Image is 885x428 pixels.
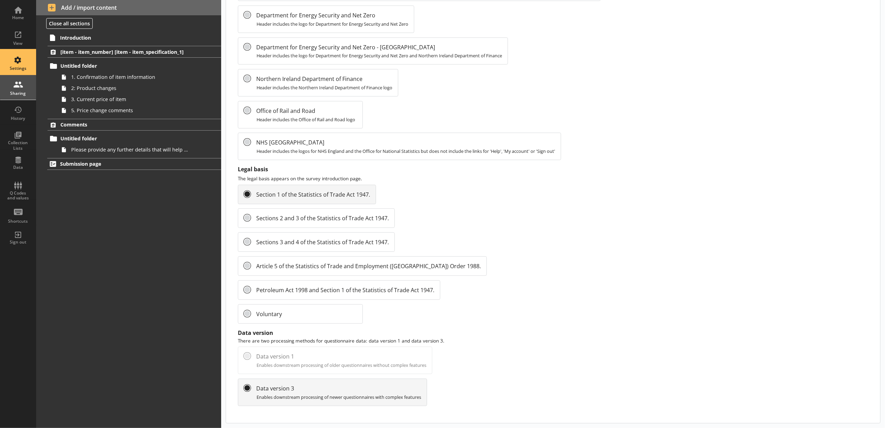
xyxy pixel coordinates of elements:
[257,362,426,368] span: Enables downstream processing of older questionnaires without complex features
[48,4,210,11] span: Add / import content
[244,75,251,82] input: Northern Ireland Department of FinanceHeader includes the Northern Ireland Department of Finance ...
[256,262,481,270] span: Article 5 of the Statistics of Trade and Employment ([GEOGRAPHIC_DATA]) Order 1988.
[257,84,392,91] span: Header includes the Northern Ireland Department of Finance logo
[58,144,221,155] a: Please provide any further details that will help us to understand your business and tell an indu...
[6,66,30,71] div: Settings
[256,286,434,294] span: Petroleum Act 1998 and Section 1 of the Statistics of Trade Act 1947.
[51,133,222,155] li: Untitled folderPlease provide any further details that will help us to understand your business a...
[256,139,555,146] span: NHS [GEOGRAPHIC_DATA]
[238,166,720,173] label: Legal basis
[256,107,357,115] span: Office of Rail and Road
[244,214,251,221] input: Sections 2 and 3 of the Statistics of Trade Act 1947.
[60,63,187,69] span: Untitled folder
[244,262,251,269] input: Article 5 of the Statistics of Trade and Employment ([GEOGRAPHIC_DATA]) Order 1988.
[6,116,30,121] div: History
[58,105,221,116] a: 5. Price change comments
[257,394,421,400] span: Enables downstream processing of newer questionnaires with complex features
[256,214,389,222] span: Sections 2 and 3 of the Statistics of Trade Act 1947.
[71,85,190,91] span: 2: Product changes
[256,75,392,83] span: Northern Ireland Department of Finance
[60,135,187,142] span: Untitled folder
[257,116,357,123] span: Header includes the Office of Rail and Road logo
[48,119,221,131] a: Comments
[6,41,30,46] div: View
[58,94,221,105] a: 3. Current price of item
[58,72,221,83] a: 1. Confirmation of item information
[244,191,251,198] input: Section 1 of the Statistics of Trade Act 1947.
[46,18,93,29] button: Close all sections
[36,46,221,116] li: [item - item_number] [item - item_specification_1]Untitled folder1. Confirmation of item informat...
[257,52,502,59] span: Header includes the logo for Department for Energy Security and Net Zero and Northern Ireland Dep...
[244,11,251,18] input: Department for Energy Security and Net ZeroHeader includes the logo for Department for Energy Sec...
[238,337,720,344] p: There are two processing methods for questionnaire data: data version 1 and data version 3.
[244,107,251,114] input: Office of Rail and RoadHeader includes the Office of Rail and Road logo
[6,91,30,96] div: Sharing
[60,160,187,167] span: Submission page
[51,60,222,116] li: Untitled folder1. Confirmation of item information2: Product changes3. Current price of item5. Pr...
[244,310,251,317] input: Voluntary
[6,191,30,201] div: Q Codes and values
[244,238,251,245] input: Sections 3 and 4 of the Statistics of Trade Act 1947.
[256,385,421,392] span: Data version 3
[6,219,30,224] div: Shortcuts
[6,239,30,245] div: Sign out
[238,175,720,182] p: The legal basis appears on the survey introduction page.
[244,385,251,392] input: Data version 3Enables downstream processing of newer questionnaires with complex features
[256,353,426,360] span: Data version 1
[47,32,221,43] a: Introduction
[36,119,221,155] li: CommentsUntitled folderPlease provide any further details that will help us to understand your bu...
[257,21,408,27] span: Header includes the logo for Department for Energy Security and Net Zero
[244,286,251,293] input: Petroleum Act 1998 and Section 1 of the Statistics of Trade Act 1947.
[6,15,30,20] div: Home
[6,165,30,170] div: Data
[257,148,555,154] span: Header includes the logos for NHS England and the Office for National Statistics but does not inc...
[256,310,357,318] span: Voluntary
[256,238,389,246] span: Sections 3 and 4 of the Statistics of Trade Act 1947.
[256,191,370,198] span: Section 1 of the Statistics of Trade Act 1947.
[58,83,221,94] a: 2: Product changes
[244,43,251,50] input: Department for Energy Security and Net Zero - [GEOGRAPHIC_DATA]Header includes the logo for Depar...
[60,49,187,55] span: [item - item_number] [item - item_specification_1]
[256,43,502,51] span: Department for Energy Security and Net Zero - [GEOGRAPHIC_DATA]
[244,139,251,146] input: NHS [GEOGRAPHIC_DATA]Header includes the logos for NHS England and the Office for National Statis...
[71,146,190,153] span: Please provide any further details that will help us to understand your business and tell an indu...
[60,121,187,128] span: Comments
[71,74,190,80] span: 1. Confirmation of item information
[238,329,273,337] legend: Data version
[256,11,408,19] span: Department for Energy Security and Net Zero
[71,107,190,114] span: 5. Price change comments
[60,34,187,41] span: Introduction
[48,46,221,58] a: [item - item_number] [item - item_specification_1]
[6,140,30,151] div: Collection Lists
[48,133,221,144] a: Untitled folder
[71,96,190,102] span: 3. Current price of item
[48,60,221,72] a: Untitled folder
[47,158,221,170] a: Submission page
